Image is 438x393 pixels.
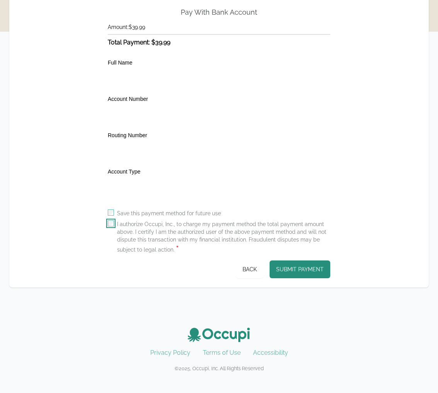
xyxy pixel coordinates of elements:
button: Submit Payment [270,260,330,278]
small: © 2025 , Occupi, Inc. All Rights Reserved [175,366,264,371]
label: Full Name [108,60,132,66]
h3: Total Payment: $39.99 [108,38,330,47]
label: Account Type [108,168,141,175]
label: Account Number [108,96,148,102]
button: Back [236,260,263,278]
label: I authorize Occupi, Inc., to charge my payment method the total payment amount above. I certify I... [117,220,330,254]
h4: Amount: $39.99 [108,23,330,31]
label: Routing Number [108,132,147,138]
h2: Pay With Bank Account [181,8,257,17]
a: Terms of Use [203,349,241,356]
a: Accessibility [253,349,288,356]
a: Privacy Policy [150,349,190,356]
label: Save this payment method for future use [117,209,221,217]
